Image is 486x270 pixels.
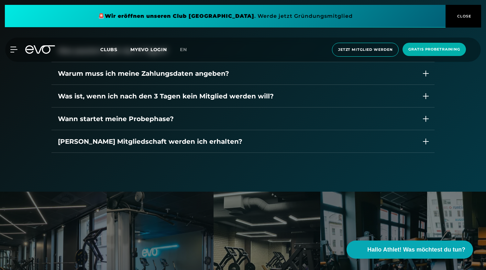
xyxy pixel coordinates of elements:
a: en [180,46,195,53]
span: en [180,47,187,52]
a: Gratis Probetraining [401,43,468,57]
span: CLOSE [456,13,471,19]
div: [PERSON_NAME] Mitgliedschaft werden ich erhalten? [58,137,415,146]
div: Was ist, wenn ich nach den 3 Tagen kein Mitglied werden will? [58,91,415,101]
a: Clubs [100,46,130,52]
button: CLOSE [446,5,481,28]
a: Jetzt Mitglied werden [330,43,401,57]
span: Hallo Athlet! Was möchtest du tun? [367,245,465,254]
span: Gratis Probetraining [408,47,460,52]
a: MYEVO LOGIN [130,47,167,52]
div: Warum muss ich meine Zahlungsdaten angeben? [58,69,415,78]
span: Jetzt Mitglied werden [338,47,392,52]
button: Hallo Athlet! Was möchtest du tun? [347,241,473,259]
span: Clubs [100,47,117,52]
div: Wann startet meine Probephase? [58,114,415,124]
